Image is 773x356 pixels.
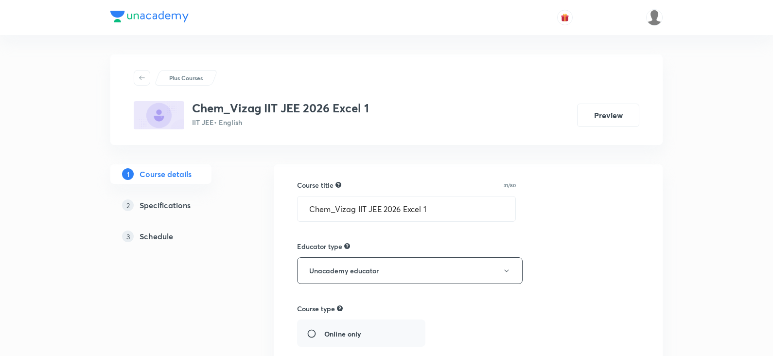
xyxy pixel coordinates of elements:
[577,104,639,127] button: Preview
[110,11,189,25] a: Company Logo
[169,73,203,82] p: Plus Courses
[504,183,516,188] p: 31/80
[140,231,173,242] h5: Schedule
[122,168,134,180] p: 1
[110,196,243,215] a: 2Specifications
[122,199,134,211] p: 2
[140,199,191,211] h5: Specifications
[134,101,184,129] img: BEAF735F-F396-424B-BA44-42560D37A9D7_plus.png
[561,13,569,22] img: avatar
[646,9,663,26] img: karthik
[297,180,334,190] h6: Course title
[110,11,189,22] img: Company Logo
[192,117,369,127] p: IIT JEE • English
[297,257,523,284] button: Unacademy educator
[344,242,350,250] div: Not allowed to edit
[337,304,343,313] div: A hybrid course can have a mix of online and offline classes. These courses will have restricted ...
[557,10,573,25] button: avatar
[110,227,243,246] a: 3Schedule
[335,180,341,189] div: A great title is short, clear and descriptive
[140,168,192,180] h5: Course details
[297,241,342,251] h6: Educator type
[298,196,515,221] input: A great title is short, clear and descriptive
[297,303,335,314] h6: Course type
[192,101,369,115] h3: Chem_Vizag IIT JEE 2026 Excel 1
[122,231,134,242] p: 3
